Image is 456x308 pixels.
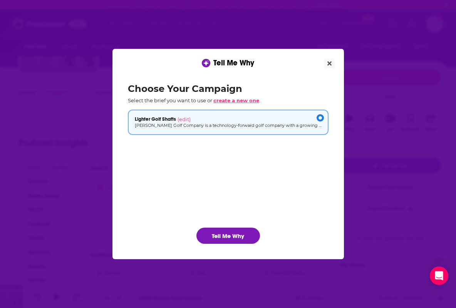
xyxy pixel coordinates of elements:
[135,122,322,129] p: [PERSON_NAME] Golf Company is a technology-forward golf company with a growing portfolio of golf ...
[203,60,209,66] img: tell me why sparkle
[430,266,448,285] div: Open Intercom Messenger
[213,97,259,103] span: create a new one
[324,59,335,68] button: Close
[178,116,191,122] span: (edit)
[213,58,254,68] span: Tell Me Why
[128,97,329,103] p: Select the brief you want to use or .
[128,83,329,94] h2: Choose Your Campaign
[196,228,260,244] button: Tell Me Why
[135,116,176,122] span: Lighter Golf Shafts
